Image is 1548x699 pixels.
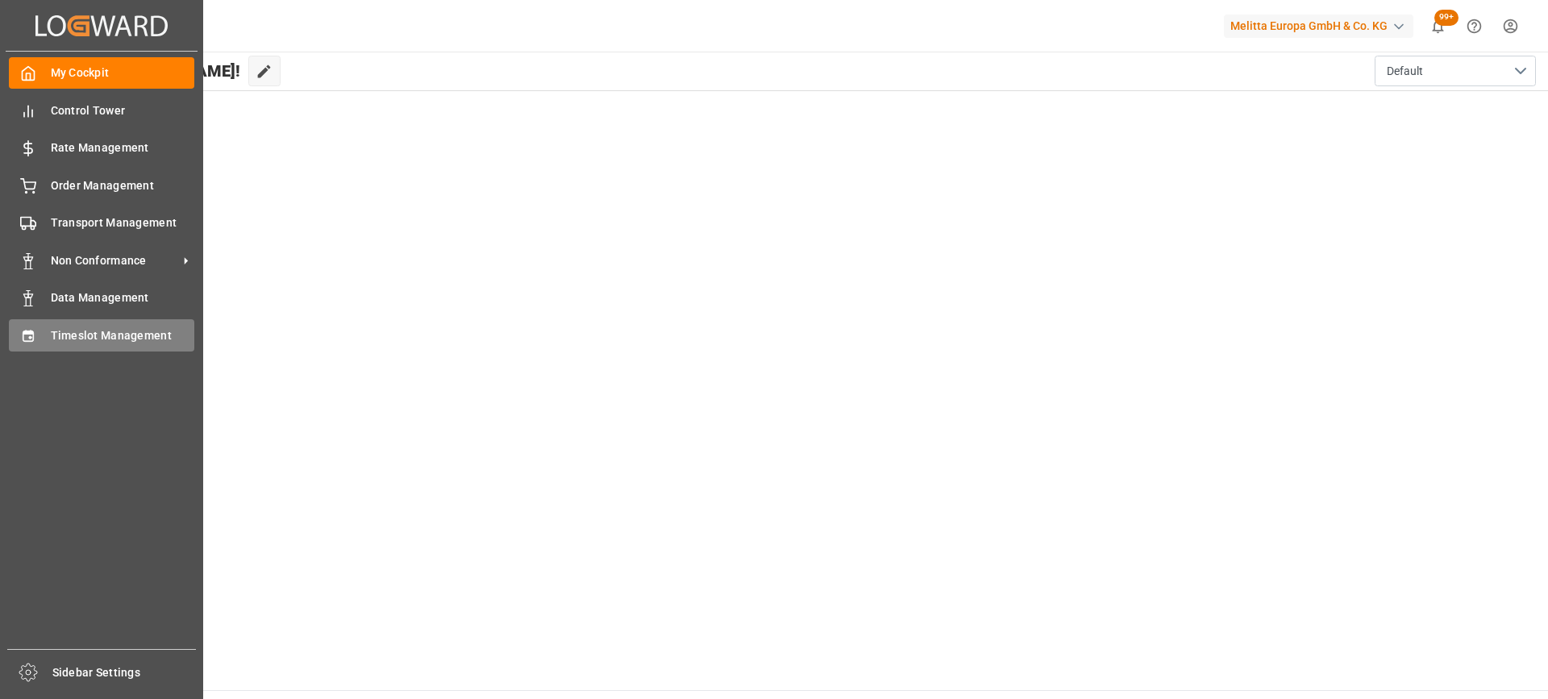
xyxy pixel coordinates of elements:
span: Timeslot Management [51,327,195,344]
span: Sidebar Settings [52,664,197,681]
a: Rate Management [9,132,194,164]
a: Data Management [9,282,194,314]
span: Hello [PERSON_NAME]! [67,56,240,86]
a: Control Tower [9,94,194,126]
span: Rate Management [51,139,195,156]
a: Order Management [9,169,194,201]
button: show 100 new notifications [1420,8,1456,44]
a: Timeslot Management [9,319,194,351]
button: Melitta Europa GmbH & Co. KG [1224,10,1420,41]
button: Help Center [1456,8,1492,44]
span: Transport Management [51,214,195,231]
div: Melitta Europa GmbH & Co. KG [1224,15,1413,38]
span: Control Tower [51,102,195,119]
a: My Cockpit [9,57,194,89]
span: My Cockpit [51,64,195,81]
a: Transport Management [9,207,194,239]
span: Non Conformance [51,252,178,269]
button: open menu [1375,56,1536,86]
span: Order Management [51,177,195,194]
span: 99+ [1434,10,1459,26]
span: Data Management [51,289,195,306]
span: Default [1387,63,1423,80]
